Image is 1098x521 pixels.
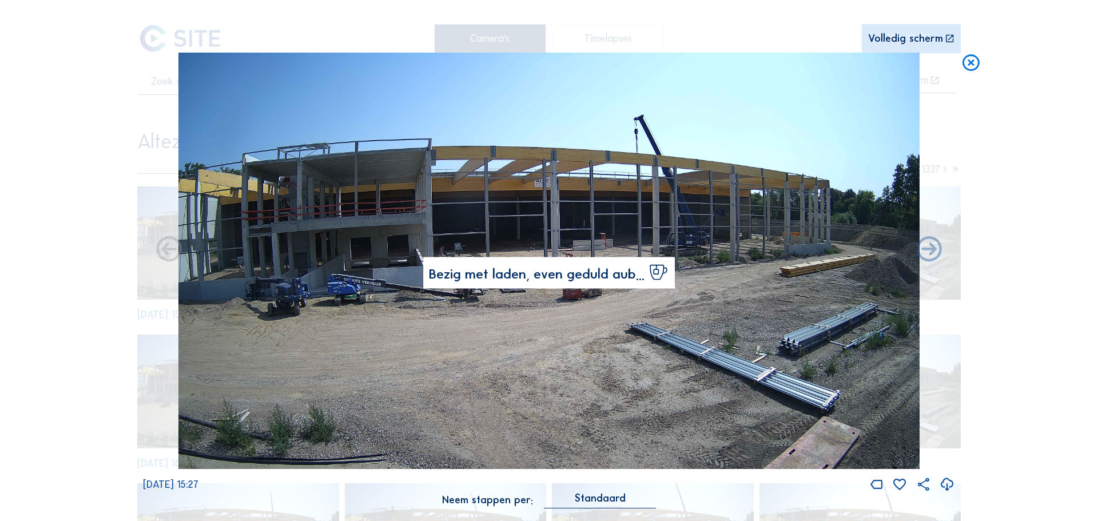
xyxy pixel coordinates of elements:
span: Bezig met laden, even geduld aub... [429,267,645,280]
div: Volledig scherm [868,34,943,45]
i: Back [914,234,944,265]
div: Neem stappen per: [442,495,533,506]
div: Standaard [544,493,656,508]
span: [DATE] 15:27 [143,478,198,491]
div: Standaard [575,493,626,503]
img: Image [178,53,920,470]
i: Forward [154,234,184,265]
